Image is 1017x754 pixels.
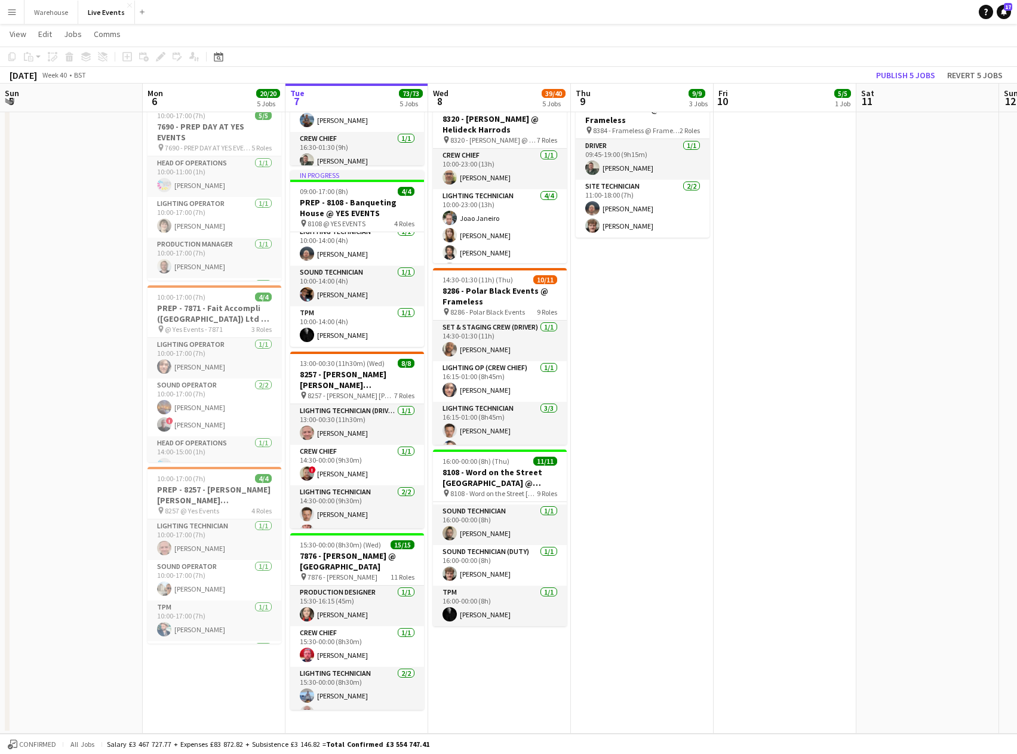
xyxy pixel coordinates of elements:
button: Publish 5 jobs [871,67,940,83]
a: 17 [997,5,1011,19]
app-card-role: Sound Operator1/1 [148,278,281,319]
app-card-role: Lighting Technician4/410:00-23:00 (13h)Joao Janeiro[PERSON_NAME][PERSON_NAME] [433,189,567,282]
span: 9 Roles [537,307,557,316]
app-card-role: TPM1/110:00-14:00 (4h)[PERSON_NAME] [290,306,424,347]
div: In progress [290,170,424,180]
span: Sun [5,88,19,99]
a: Edit [33,26,57,42]
span: Tue [290,88,305,99]
span: ! [309,466,316,473]
app-job-card: 14:30-01:30 (11h) (Thu)10/118286 - Polar Black Events @ Frameless 8286 - Polar Black Events9 Role... [433,268,567,445]
app-card-role: Sound Technician (Duty)1/116:00-00:00 (8h)[PERSON_NAME] [433,545,567,586]
app-card-role: Lighting Operator1/110:00-17:00 (7h)[PERSON_NAME] [148,197,281,238]
div: 5 Jobs [400,99,422,108]
app-card-role: Lighting Technician (Driver)1/113:00-00:30 (11h30m)[PERSON_NAME] [290,404,424,445]
span: View [10,29,26,39]
app-card-role: Sound Technician1/116:00-00:00 (8h)[PERSON_NAME] [433,504,567,545]
div: 1 Job [835,99,850,108]
span: Wed [433,88,448,99]
div: 3 Jobs [689,99,708,108]
div: 16:00-00:00 (8h) (Thu)11/118108 - Word on the Street [GEOGRAPHIC_DATA] @ Banqueting House 8108 - ... [433,450,567,626]
span: 2 Roles [680,126,700,135]
h3: PREP - 8108 - Banqueting House @ YES EVENTS [290,197,424,218]
span: Confirmed [19,740,56,749]
span: 8257 @ Yes Events [165,506,219,515]
span: 8320 - [PERSON_NAME] @ Helideck Harrods [450,136,537,144]
span: 17 [1004,3,1012,11]
span: 7 Roles [394,391,414,400]
span: 11/11 [533,457,557,466]
app-job-card: 10:00-17:00 (7h)4/4PREP - 8257 - [PERSON_NAME] [PERSON_NAME] International @ Yes Events 8257 @ Ye... [148,467,281,644]
div: [DATE] [10,69,37,81]
app-job-card: 09:45-19:00 (9h15m)3/38384 - Frameless @ Frameless 8384 - Frameless @ Frameless2 RolesDriver1/109... [576,87,709,238]
span: 7876 - [PERSON_NAME] [308,573,377,581]
span: 9 [574,94,591,108]
app-card-role: Sound Technician1/110:00-14:00 (4h)[PERSON_NAME] [290,266,424,306]
app-card-role: Production Designer1/115:30-16:15 (45m)[PERSON_NAME] [290,586,424,626]
span: 8257 - [PERSON_NAME] [PERSON_NAME] International @ [GEOGRAPHIC_DATA] [308,391,394,400]
div: Salary £3 467 727.77 + Expenses £83 872.82 + Subsistence £3 146.82 = [107,740,429,749]
app-card-role: Lighting Technician1/110:00-17:00 (7h)[PERSON_NAME] [148,519,281,560]
button: Confirmed [6,738,58,751]
span: 73/73 [399,89,423,98]
app-card-role: Crew Chief1/115:30-00:00 (8h30m)[PERSON_NAME] [290,626,424,667]
span: 10/11 [533,275,557,284]
span: Mon [148,88,163,99]
span: 7690 - PREP DAY AT YES EVENTS [165,143,251,152]
span: @ Yes Events - 7871 [165,325,223,334]
span: 4 Roles [394,219,414,228]
a: Comms [89,26,125,42]
span: 8384 - Frameless @ Frameless [593,126,680,135]
span: 09:00-17:00 (8h) [300,187,348,196]
span: Sat [861,88,874,99]
app-job-card: 15:30-00:00 (8h30m) (Wed)15/157876 - [PERSON_NAME] @ [GEOGRAPHIC_DATA] 7876 - [PERSON_NAME]11 Rol... [290,533,424,710]
app-card-role: TPM1/110:00-17:00 (7h)[PERSON_NAME] [148,601,281,641]
span: Week 40 [39,70,69,79]
div: 10:00-17:00 (7h)4/4PREP - 7871 - Fait Accompli ([GEOGRAPHIC_DATA]) Ltd @ YES Events @ Yes Events ... [148,285,281,462]
span: ! [166,417,173,424]
span: 4/4 [255,293,272,301]
span: 5 [3,94,19,108]
div: 5 Jobs [257,99,279,108]
span: 13:00-00:30 (11h30m) (Wed) [300,359,385,368]
button: Revert 5 jobs [942,67,1007,83]
span: 4 Roles [251,506,272,515]
a: Jobs [59,26,87,42]
span: 11 [859,94,874,108]
span: 16:00-00:00 (8h) (Thu) [443,457,509,466]
span: 7 Roles [537,136,557,144]
app-card-role: Lighting Operator1/110:00-17:00 (7h)[PERSON_NAME] [148,338,281,378]
span: 8 [431,94,448,108]
h3: 8286 - Polar Black Events @ Frameless [433,285,567,307]
app-card-role: Head of Operations1/114:00-15:00 (1h)[PERSON_NAME] [148,436,281,477]
span: All jobs [68,740,97,749]
app-job-card: 10:00-17:00 (7h)5/57690 - PREP DAY AT YES EVENTS 7690 - PREP DAY AT YES EVENTS5 RolesHead of Oper... [148,104,281,281]
div: Updated10:00-23:00 (13h)10/108320 - [PERSON_NAME] @ Helideck Harrods 8320 - [PERSON_NAME] @ Helid... [433,87,567,263]
span: 10 [717,94,728,108]
div: BST [74,70,86,79]
span: Edit [38,29,52,39]
app-card-role: Lighting Technician3/316:15-01:00 (8h45m)[PERSON_NAME][PERSON_NAME] [433,402,567,477]
span: 5/5 [255,111,272,120]
span: 3 Roles [251,325,272,334]
span: 8/8 [398,359,414,368]
span: 8108 @ YES EVENTS [308,219,365,228]
div: 13:00-00:30 (11h30m) (Wed)8/88257 - [PERSON_NAME] [PERSON_NAME] International @ [GEOGRAPHIC_DATA]... [290,352,424,528]
span: 6 [146,94,163,108]
span: 5/5 [834,89,851,98]
span: 4/4 [398,187,414,196]
span: 10:00-17:00 (7h) [157,111,205,120]
app-card-role: Set & Staging Crew (Driver)1/114:30-01:30 (11h)[PERSON_NAME] [433,321,567,361]
a: View [5,26,31,42]
button: Live Events [78,1,135,24]
app-card-role: Lighting Op (Crew Chief)1/116:15-01:00 (8h45m)[PERSON_NAME] [433,361,567,402]
span: 4/4 [255,474,272,483]
h3: 8257 - [PERSON_NAME] [PERSON_NAME] International @ [GEOGRAPHIC_DATA] [290,369,424,390]
span: 15:30-00:00 (8h30m) (Wed) [300,540,381,549]
span: 15/15 [391,540,414,549]
span: Jobs [64,29,82,39]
